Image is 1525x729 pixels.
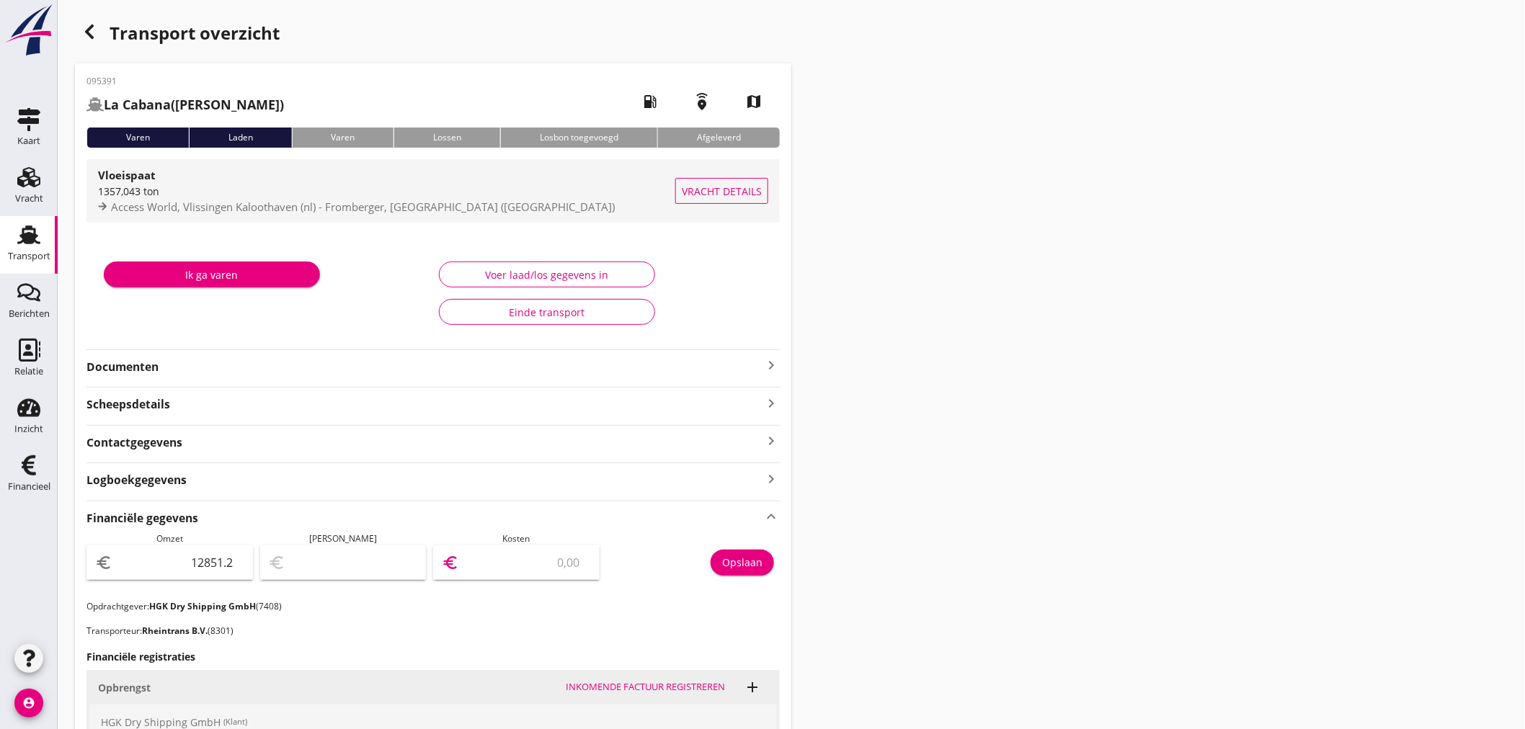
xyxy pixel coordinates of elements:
div: Transport [8,251,50,261]
p: Opdrachtgever: (7408) [86,600,780,613]
i: keyboard_arrow_up [762,507,780,527]
input: 0,00 [462,551,591,574]
span: [PERSON_NAME] [309,532,377,545]
div: Laden [189,128,292,148]
div: Vracht [15,194,43,203]
div: Losbon toegevoegd [500,128,657,148]
div: Inkomende factuur registreren [566,680,725,694]
button: Inkomende factuur registreren [560,677,731,697]
div: Kaart [17,136,40,146]
i: keyboard_arrow_right [762,357,780,374]
i: euro [95,554,112,571]
strong: Logboekgegevens [86,472,187,488]
span: Kosten [502,532,530,545]
div: Einde transport [451,305,643,320]
h2: ([PERSON_NAME]) [86,95,284,115]
i: map [734,81,774,122]
a: Vloeispaat1357,043 tonAccess World, Vlissingen Kaloothaven (nl) - Fromberger, [GEOGRAPHIC_DATA] (... [86,159,780,223]
div: Relatie [14,367,43,376]
button: Voer laad/los gegevens in [439,261,655,287]
i: keyboard_arrow_right [762,469,780,488]
div: Afgeleverd [657,128,780,148]
strong: Contactgegevens [86,434,182,451]
div: Financieel [8,482,50,491]
button: Vracht details [675,178,768,204]
p: Transporteur: (8301) [86,625,780,638]
span: Vracht details [682,184,762,199]
strong: Documenten [86,359,762,375]
span: Omzet [156,532,183,545]
strong: Scheepsdetails [86,396,170,413]
strong: Financiële gegevens [86,510,198,527]
i: euro [442,554,459,571]
div: Ik ga varen [115,267,308,282]
i: emergency_share [682,81,722,122]
div: Voer laad/los gegevens in [451,267,643,282]
i: local_gas_station [630,81,670,122]
div: Varen [86,128,189,148]
i: keyboard_arrow_right [762,393,780,413]
strong: La Cabana [104,96,171,113]
img: logo-small.a267ee39.svg [3,4,55,57]
input: 0,00 [115,551,244,574]
button: Opslaan [711,550,774,576]
div: 1357,043 ton [98,184,675,199]
div: Opslaan [722,555,762,570]
div: Lossen [394,128,500,148]
div: Transport overzicht [75,17,791,52]
strong: HGK Dry Shipping GmbH [149,600,256,612]
button: Einde transport [439,299,655,325]
strong: Opbrengst [98,681,151,694]
strong: Rheintrans B.V. [142,625,208,637]
div: Inzicht [14,424,43,434]
button: Ik ga varen [104,261,320,287]
i: account_circle [14,689,43,717]
span: Access World, Vlissingen Kaloothaven (nl) - Fromberger, [GEOGRAPHIC_DATA] ([GEOGRAPHIC_DATA]) [111,200,615,214]
p: 095391 [86,75,284,88]
div: Varen [292,128,394,148]
i: add [744,679,761,696]
small: (Klant) [223,716,247,728]
i: keyboard_arrow_right [762,431,780,451]
strong: Vloeispaat [98,168,156,182]
h3: Financiële registraties [86,649,780,664]
div: Berichten [9,309,50,318]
